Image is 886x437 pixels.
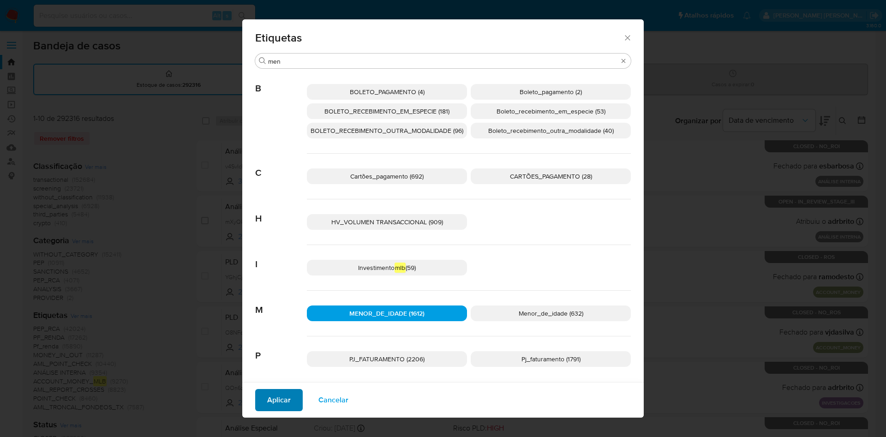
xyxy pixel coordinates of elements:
[307,84,467,100] div: BOLETO_PAGAMENTO (4)
[471,351,631,367] div: Pj_faturamento (1791)
[471,123,631,138] div: Boleto_recebimento_outra_modalidade (40)
[255,245,307,270] span: I
[318,390,348,410] span: Cancelar
[255,382,631,392] h2: Filtros selecionados
[307,260,467,275] div: Investimentomlb(59)
[349,309,425,318] span: MENOR_DE_IDADE (1612)
[471,168,631,184] div: CARTÕES_PAGAMENTO (28)
[471,103,631,119] div: Boleto_recebimento_em_especie (53)
[395,263,406,273] em: mlb
[268,57,618,66] input: Filtro de pesquisa
[521,354,581,364] span: Pj_faturamento (1791)
[307,103,467,119] div: BOLETO_RECEBIMENTO_EM_ESPECIE (181)
[306,389,360,411] button: Cancelar
[350,172,424,181] span: Cartões_pagamento (692)
[623,33,631,42] button: Fechar
[307,214,467,230] div: HV_VOLUMEN TRANSACCIONAL (909)
[331,217,443,227] span: HV_VOLUMEN TRANSACCIONAL (909)
[620,57,627,65] button: Borrar
[324,107,449,116] span: BOLETO_RECEBIMENTO_EM_ESPECIE (181)
[255,336,307,361] span: P
[255,199,307,224] span: H
[255,32,623,43] span: Etiquetas
[358,263,416,273] span: Investimento (59)
[519,309,583,318] span: Menor_de_idade (632)
[255,154,307,179] span: C
[267,390,291,410] span: Aplicar
[307,168,467,184] div: Cartões_pagamento (692)
[311,126,463,135] span: BOLETO_RECEBIMENTO_OUTRA_MODALIDADE (96)
[307,305,467,321] div: MENOR_DE_IDADE (1612)
[255,389,303,411] button: Aplicar
[307,123,467,138] div: BOLETO_RECEBIMENTO_OUTRA_MODALIDADE (96)
[255,69,307,94] span: B
[255,291,307,316] span: M
[259,57,266,65] button: Buscar
[350,87,425,96] span: BOLETO_PAGAMENTO (4)
[349,354,425,364] span: PJ_FATURAMENTO (2206)
[497,107,605,116] span: Boleto_recebimento_em_especie (53)
[307,351,467,367] div: PJ_FATURAMENTO (2206)
[520,87,582,96] span: Boleto_pagamento (2)
[471,84,631,100] div: Boleto_pagamento (2)
[510,172,592,181] span: CARTÕES_PAGAMENTO (28)
[471,305,631,321] div: Menor_de_idade (632)
[488,126,614,135] span: Boleto_recebimento_outra_modalidade (40)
